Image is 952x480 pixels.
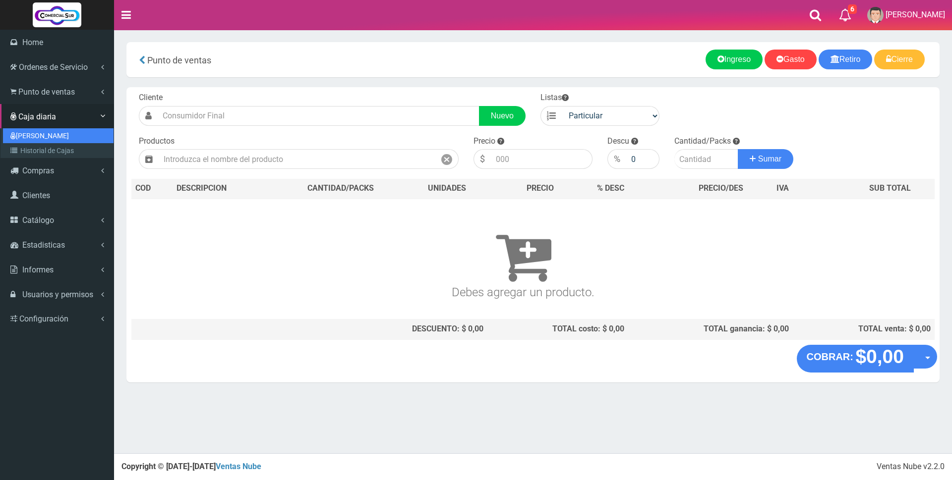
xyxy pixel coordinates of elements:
span: Sumar [758,155,781,163]
div: % [607,149,626,169]
label: Descu [607,136,629,147]
input: Introduzca el nombre del producto [159,149,435,169]
a: Historial de Cajas [3,143,114,158]
button: Sumar [738,149,793,169]
span: Configuración [19,314,68,323]
span: CRIPCION [191,183,227,193]
span: PRECIO/DES [699,183,743,193]
strong: Copyright © [DATE]-[DATE] [121,462,261,471]
input: 000 [626,149,659,169]
a: Gasto [765,50,817,69]
span: IVA [776,183,789,193]
span: Punto de ventas [18,87,75,97]
span: Clientes [22,191,50,200]
label: Productos [139,136,175,147]
span: [PERSON_NAME] [886,10,945,19]
div: TOTAL ganancia: $ 0,00 [632,323,789,335]
div: TOTAL venta: $ 0,00 [797,323,931,335]
span: Punto de ventas [147,55,211,65]
input: 000 [491,149,593,169]
span: 6 [848,4,857,14]
strong: COBRAR: [807,351,853,362]
span: Home [22,38,43,47]
span: % DESC [597,183,624,193]
button: COBRAR: $0,00 [797,345,914,373]
a: Ventas Nube [216,462,261,471]
label: Listas [540,92,569,104]
div: Ventas Nube v2.2.0 [877,461,945,473]
div: DESCUENTO: $ 0,00 [279,323,483,335]
span: Compras [22,166,54,175]
div: TOTAL costo: $ 0,00 [491,323,624,335]
th: COD [131,179,173,199]
img: User Image [867,7,884,23]
strong: $0,00 [855,346,904,367]
span: Estadisticas [22,240,65,250]
span: Usuarios y permisos [22,290,93,299]
span: PRECIO [527,183,554,194]
input: Cantidad [674,149,738,169]
a: Cierre [874,50,925,69]
span: Caja diaria [18,112,56,121]
span: SUB TOTAL [869,183,911,194]
a: [PERSON_NAME] [3,128,114,143]
input: Consumidor Final [158,106,479,126]
a: Nuevo [479,106,526,126]
th: CANTIDAD/PACKS [275,179,406,199]
th: UNIDADES [406,179,487,199]
span: Informes [22,265,54,274]
div: $ [474,149,491,169]
img: Logo grande [33,2,81,27]
a: Ingreso [706,50,763,69]
label: Precio [474,136,495,147]
span: Ordenes de Servicio [19,62,88,72]
label: Cliente [139,92,163,104]
th: DES [173,179,275,199]
a: Retiro [819,50,873,69]
span: Catálogo [22,215,54,225]
label: Cantidad/Packs [674,136,731,147]
h3: Debes agregar un producto. [135,213,911,299]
